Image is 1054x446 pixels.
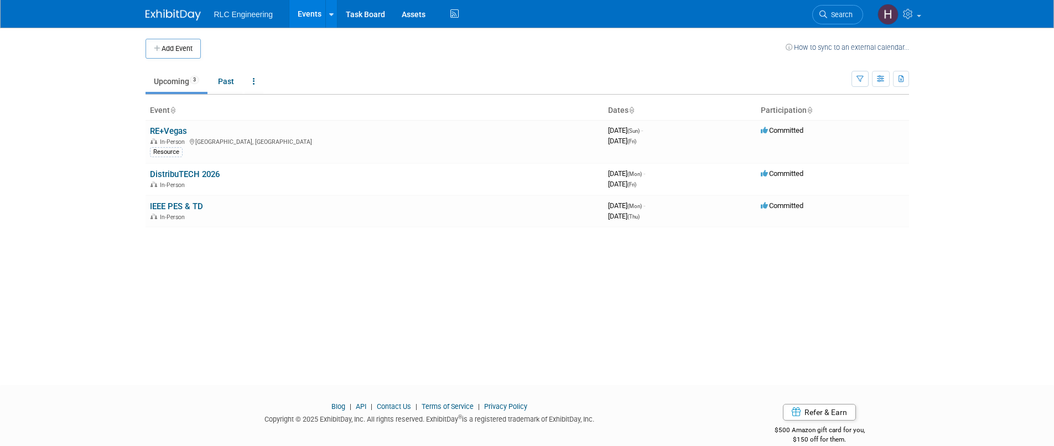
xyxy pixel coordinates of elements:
img: In-Person Event [150,138,157,144]
span: Committed [761,201,803,210]
th: Dates [604,101,756,120]
span: (Thu) [627,214,640,220]
a: Contact Us [377,402,411,411]
span: - [641,126,643,134]
button: Add Event [146,39,201,59]
span: - [643,169,645,178]
span: (Fri) [627,138,636,144]
span: In-Person [160,138,188,146]
a: Refer & Earn [783,404,856,421]
span: (Sun) [627,128,640,134]
span: | [368,402,375,411]
a: Sort by Start Date [629,106,634,115]
span: (Mon) [627,203,642,209]
span: Committed [761,169,803,178]
a: Sort by Participation Type [807,106,812,115]
span: RLC Engineering [214,10,273,19]
span: (Mon) [627,171,642,177]
div: [GEOGRAPHIC_DATA], [GEOGRAPHIC_DATA] [150,137,599,146]
span: [DATE] [608,212,640,220]
span: | [347,402,354,411]
span: In-Person [160,181,188,189]
img: Haley Cadran [878,4,899,25]
a: RE+Vegas [150,126,187,136]
img: ExhibitDay [146,9,201,20]
span: Search [827,11,853,19]
span: Committed [761,126,803,134]
span: | [413,402,420,411]
span: [DATE] [608,201,645,210]
a: IEEE PES & TD [150,201,203,211]
div: Copyright © 2025 ExhibitDay, Inc. All rights reserved. ExhibitDay is a registered trademark of Ex... [146,412,714,424]
a: How to sync to an external calendar... [786,43,909,51]
span: In-Person [160,214,188,221]
img: In-Person Event [150,214,157,219]
span: [DATE] [608,137,636,145]
span: | [475,402,482,411]
th: Event [146,101,604,120]
span: 3 [190,76,199,84]
a: Upcoming3 [146,71,207,92]
span: (Fri) [627,181,636,188]
a: DistribuTECH 2026 [150,169,220,179]
span: [DATE] [608,169,645,178]
a: Search [812,5,863,24]
a: Blog [331,402,345,411]
span: - [643,201,645,210]
a: Terms of Service [422,402,474,411]
sup: ® [458,414,462,420]
a: Past [210,71,242,92]
div: Resource [150,147,183,157]
a: Privacy Policy [484,402,527,411]
div: $500 Amazon gift card for you, [730,418,909,444]
span: [DATE] [608,180,636,188]
th: Participation [756,101,909,120]
a: Sort by Event Name [170,106,175,115]
span: [DATE] [608,126,643,134]
img: In-Person Event [150,181,157,187]
div: $150 off for them. [730,435,909,444]
a: API [356,402,366,411]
